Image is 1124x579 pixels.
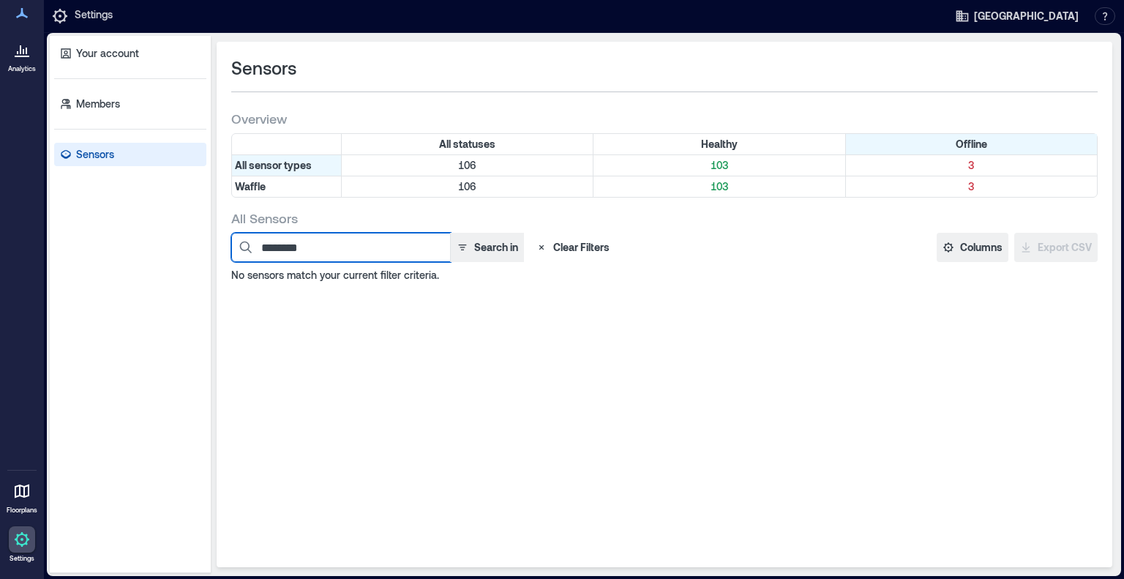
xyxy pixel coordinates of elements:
span: Sensors [231,56,296,80]
button: Columns [937,233,1008,262]
p: Sensors [76,147,114,162]
p: 106 [345,158,590,173]
div: Filter by Status: Healthy [593,134,845,154]
p: Settings [10,554,34,563]
p: Your account [76,46,139,61]
p: 103 [596,179,842,194]
a: Settings [4,522,40,567]
button: [GEOGRAPHIC_DATA] [951,4,1083,28]
p: 103 [596,158,842,173]
div: Filter by Status: Offline (active - click to clear) [846,134,1097,154]
a: Members [54,92,206,116]
a: Your account [54,42,206,65]
span: Overview [231,110,287,127]
div: Filter by Type: Waffle [232,176,342,197]
p: 3 [849,158,1094,173]
p: 106 [345,179,590,194]
div: Filter by Type: Waffle & Status: Healthy [593,176,845,197]
p: Settings [75,7,113,25]
p: Analytics [8,64,36,73]
span: All Sensors [231,209,298,227]
p: 3 [849,179,1094,194]
a: Floorplans [2,474,42,519]
a: Sensors [54,143,206,166]
p: No sensors match your current filter criteria. [231,268,1098,283]
button: Export CSV [1014,233,1098,262]
div: All sensor types [232,155,342,176]
a: Analytics [4,32,40,78]
div: All statuses [342,134,593,154]
button: Search in [450,233,524,262]
button: Clear Filters [530,233,615,262]
p: Members [76,97,120,111]
p: Floorplans [7,506,37,515]
span: [GEOGRAPHIC_DATA] [974,9,1079,23]
div: Filter by Type: Waffle & Status: Offline [846,176,1097,197]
